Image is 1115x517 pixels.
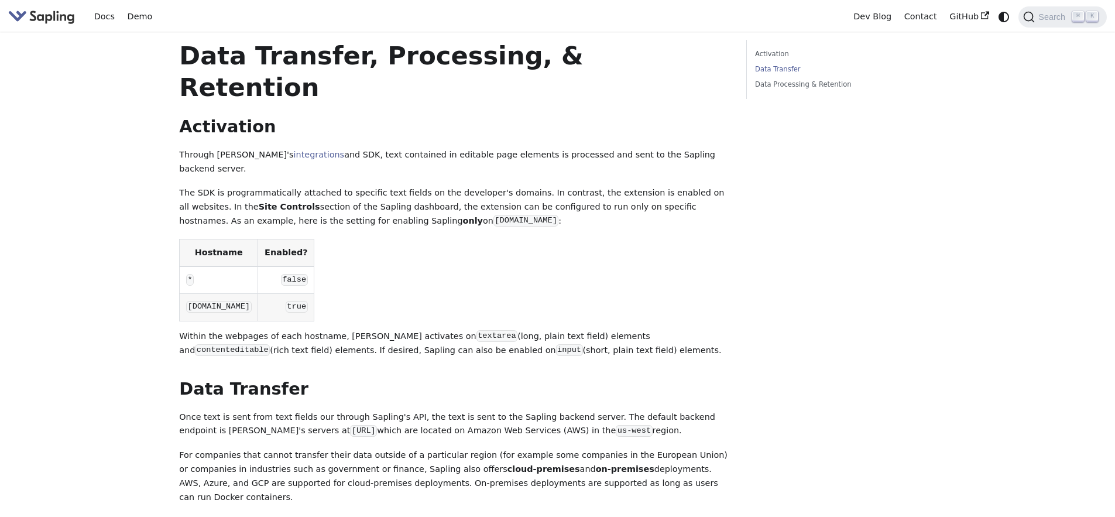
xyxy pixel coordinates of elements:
a: Contact [898,8,944,26]
p: The SDK is programmatically attached to specific text fields on the developer's domains. In contr... [179,186,729,228]
p: Once text is sent from text fields our through Sapling's API, the text is sent to the Sapling bac... [179,410,729,439]
code: [DOMAIN_NAME] [186,301,251,313]
img: Sapling.ai [8,8,75,25]
kbd: ⌘ [1072,11,1084,22]
kbd: K [1086,11,1098,22]
a: GitHub [943,8,995,26]
code: false [281,274,308,286]
code: input [556,344,583,356]
span: Search [1035,12,1072,22]
p: For companies that cannot transfer their data outside of a particular region (for example some co... [179,448,729,504]
button: Search (Command+K) [1018,6,1106,28]
code: us-west [616,425,652,437]
h1: Data Transfer, Processing, & Retention [179,40,729,103]
a: integrations [294,150,345,159]
a: Docs [88,8,121,26]
code: [DOMAIN_NAME] [493,215,558,227]
a: Data Processing & Retention [755,79,914,90]
a: Sapling.ai [8,8,79,25]
th: Enabled? [258,239,314,266]
button: Switch between dark and light mode (currently system mode) [996,8,1013,25]
code: contenteditable [195,344,270,356]
code: textarea [476,330,517,342]
code: true [286,301,308,313]
strong: Site Controls [259,202,320,211]
a: Dev Blog [847,8,897,26]
strong: cloud-premises [507,464,580,474]
a: Data Transfer [755,64,914,75]
th: Hostname [180,239,258,266]
strong: only [463,216,483,225]
h2: Activation [179,117,729,138]
h2: Data Transfer [179,379,729,400]
p: Within the webpages of each hostname, [PERSON_NAME] activates on (long, plain text field) element... [179,330,729,358]
strong: on-premises [596,464,654,474]
p: Through [PERSON_NAME]'s and SDK, text contained in editable page elements is processed and sent t... [179,148,729,176]
code: [URL] [350,425,377,437]
a: Activation [755,49,914,60]
a: Demo [121,8,159,26]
